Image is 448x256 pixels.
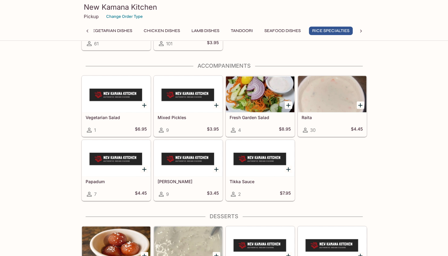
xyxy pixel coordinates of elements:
button: Add Tikka Sauce [285,165,292,173]
h4: Accompaniments [81,63,367,69]
h5: Raita [302,115,363,120]
button: Add Raita [357,101,364,109]
button: Tandoori [227,27,256,35]
div: Vegetarian Salad [82,76,150,112]
h5: $3.95 [207,40,219,47]
a: Vegetarian Salad1$6.95 [82,76,151,137]
div: Mixed Pickles [154,76,222,112]
button: Add Fresh Garden Salad [285,101,292,109]
div: Papadum [82,140,150,176]
div: Tikka Sauce [226,140,294,176]
h3: New Kamana Kitchen [84,2,365,12]
h4: Desserts [81,213,367,220]
a: Papadum7$4.45 [82,140,151,201]
p: Pickup [84,14,99,19]
h5: [PERSON_NAME] [158,179,219,184]
span: 2 [238,191,241,197]
h5: $4.45 [135,190,147,198]
button: Rice Specialties [309,27,353,35]
button: Seafood Dishes [261,27,304,35]
span: 9 [166,127,169,133]
span: 9 [166,191,169,197]
span: 4 [238,127,241,133]
a: Raita30$4.45 [298,76,367,137]
button: Chicken Dishes [140,27,183,35]
div: Fresh Garden Salad [226,76,294,112]
span: 101 [166,41,172,47]
button: Add Vegetarian Salad [141,101,148,109]
div: Raita [298,76,366,112]
h5: Fresh Garden Salad [230,115,291,120]
span: 30 [310,127,316,133]
button: Add Papadum [141,165,148,173]
a: Tikka Sauce2$7.95 [226,140,295,201]
h5: $4.45 [351,126,363,134]
button: Vegetarian Dishes [86,27,136,35]
h5: Tikka Sauce [230,179,291,184]
button: Lamb Dishes [188,27,223,35]
span: 61 [94,41,99,47]
h5: $6.95 [135,126,147,134]
span: 1 [94,127,96,133]
button: Add Mango Chutney [213,165,220,173]
a: Mixed Pickles9$3.95 [154,76,223,137]
button: Add Mixed Pickles [213,101,220,109]
h5: $3.45 [207,190,219,198]
a: [PERSON_NAME]9$3.45 [154,140,223,201]
h5: Mixed Pickles [158,115,219,120]
h5: Vegetarian Salad [86,115,147,120]
h5: Papadum [86,179,147,184]
h5: $8.95 [279,126,291,134]
a: Fresh Garden Salad4$8.95 [226,76,295,137]
button: Change Order Type [103,12,146,21]
div: Mango Chutney [154,140,222,176]
h5: $3.95 [207,126,219,134]
span: 7 [94,191,96,197]
h5: $7.95 [280,190,291,198]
